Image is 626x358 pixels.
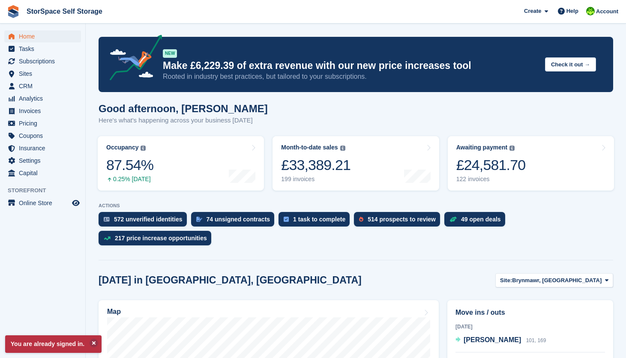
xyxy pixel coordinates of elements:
a: menu [4,197,81,209]
a: menu [4,43,81,55]
div: Occupancy [106,144,138,151]
span: Settings [19,155,70,167]
span: Coupons [19,130,70,142]
div: 199 invoices [281,176,350,183]
div: 87.54% [106,156,153,174]
a: 1 task to complete [279,212,354,231]
button: Check it out → [545,57,596,72]
a: menu [4,130,81,142]
p: Make £6,229.39 of extra revenue with our new price increases tool [163,60,538,72]
a: menu [4,117,81,129]
span: Sites [19,68,70,80]
p: Here's what's happening across your business [DATE] [99,116,268,125]
div: £33,389.21 [281,156,350,174]
span: CRM [19,80,70,92]
div: Month-to-date sales [281,144,338,151]
h2: [DATE] in [GEOGRAPHIC_DATA], [GEOGRAPHIC_DATA] [99,274,362,286]
p: You are already signed in. [5,335,102,353]
a: menu [4,142,81,154]
a: menu [4,167,81,179]
h1: Good afternoon, [PERSON_NAME] [99,103,268,114]
a: menu [4,105,81,117]
a: 514 prospects to review [354,212,444,231]
p: ACTIONS [99,203,613,209]
img: paul catt [586,7,595,15]
span: Subscriptions [19,55,70,67]
a: [PERSON_NAME] 101, 169 [455,335,546,346]
h2: Move ins / outs [455,307,605,318]
img: verify_identity-adf6edd0f0f0b5bbfe63781bf79b02c33cf7c696d77639b501bdc392416b5a36.svg [104,217,110,222]
div: 1 task to complete [293,216,345,223]
div: 0.25% [DATE] [106,176,153,183]
a: 74 unsigned contracts [191,212,279,231]
a: Occupancy 87.54% 0.25% [DATE] [98,136,264,191]
a: 572 unverified identities [99,212,191,231]
a: StorSpace Self Storage [23,4,106,18]
div: 122 invoices [456,176,526,183]
a: 217 price increase opportunities [99,231,216,250]
div: NEW [163,49,177,58]
img: icon-info-grey-7440780725fd019a000dd9b08b2336e03edf1995a4989e88bcd33f0948082b44.svg [141,146,146,151]
span: Analytics [19,92,70,104]
div: 572 unverified identities [114,216,183,223]
div: £24,581.70 [456,156,526,174]
span: Online Store [19,197,70,209]
span: Storefront [8,186,85,195]
span: Site: [500,276,512,285]
a: menu [4,68,81,80]
img: price-adjustments-announcement-icon-8257ccfd72463d97f412b2fc003d46551f7dbcb40ab6d574587a9cd5c0d94... [102,35,162,84]
span: 101, 169 [526,337,546,343]
span: Home [19,30,70,42]
img: stora-icon-8386f47178a22dfd0bd8f6a31ec36ba5ce8667c1dd55bd0f319d3a0aa187defe.svg [7,5,20,18]
div: 49 open deals [461,216,501,223]
div: Awaiting payment [456,144,508,151]
p: Rooted in industry best practices, but tailored to your subscriptions. [163,72,538,81]
span: [PERSON_NAME] [464,336,521,343]
span: Help [566,7,578,15]
span: Insurance [19,142,70,154]
a: Preview store [71,198,81,208]
a: menu [4,92,81,104]
a: menu [4,30,81,42]
span: Capital [19,167,70,179]
img: task-75834270c22a3079a89374b754ae025e5fb1db73e45f91037f5363f120a921f8.svg [284,217,289,222]
span: Tasks [19,43,70,55]
div: 514 prospects to review [368,216,436,223]
img: deal-1b604bf984904fb50ccaf53a9ad4b4a5d6e5aea283cecdc64d6e3604feb123c2.svg [449,216,457,222]
img: contract_signature_icon-13c848040528278c33f63329250d36e43548de30e8caae1d1a13099fd9432cc5.svg [196,217,202,222]
a: menu [4,80,81,92]
a: menu [4,55,81,67]
img: icon-info-grey-7440780725fd019a000dd9b08b2336e03edf1995a4989e88bcd33f0948082b44.svg [509,146,515,151]
span: Pricing [19,117,70,129]
img: icon-info-grey-7440780725fd019a000dd9b08b2336e03edf1995a4989e88bcd33f0948082b44.svg [340,146,345,151]
img: prospect-51fa495bee0391a8d652442698ab0144808aea92771e9ea1ae160a38d050c398.svg [359,217,363,222]
span: Create [524,7,541,15]
a: Awaiting payment £24,581.70 122 invoices [448,136,614,191]
span: Invoices [19,105,70,117]
span: Account [596,7,618,16]
span: Brynmawr, [GEOGRAPHIC_DATA] [512,276,602,285]
h2: Map [107,308,121,316]
a: 49 open deals [444,212,509,231]
a: Month-to-date sales £33,389.21 199 invoices [273,136,439,191]
a: menu [4,155,81,167]
div: [DATE] [455,323,605,331]
div: 217 price increase opportunities [115,235,207,242]
div: 74 unsigned contracts [207,216,270,223]
img: price_increase_opportunities-93ffe204e8149a01c8c9dc8f82e8f89637d9d84a8eef4429ea346261dce0b2c0.svg [104,236,111,240]
button: Site: Brynmawr, [GEOGRAPHIC_DATA] [495,273,613,287]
